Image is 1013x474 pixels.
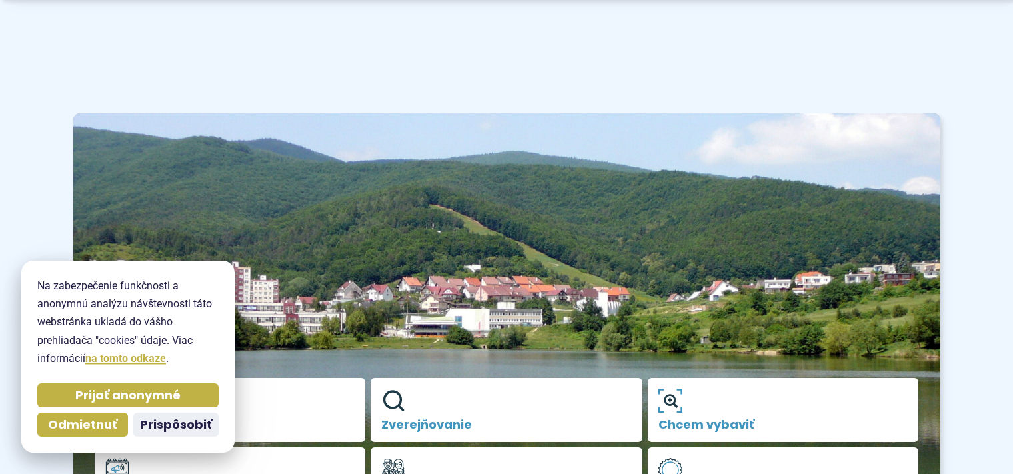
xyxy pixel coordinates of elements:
[133,413,219,437] button: Prispôsobiť
[37,383,219,407] button: Prijať anonymné
[648,378,919,442] a: Chcem vybaviť
[140,417,212,433] span: Prispôsobiť
[75,388,181,403] span: Prijať anonymné
[371,378,642,442] a: Zverejňovanie
[658,418,908,431] span: Chcem vybaviť
[48,417,117,433] span: Odmietnuť
[37,413,128,437] button: Odmietnuť
[381,418,632,431] span: Zverejňovanie
[37,277,219,367] p: Na zabezpečenie funkčnosti a anonymnú analýzu návštevnosti táto webstránka ukladá do vášho prehli...
[85,352,166,365] a: na tomto odkaze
